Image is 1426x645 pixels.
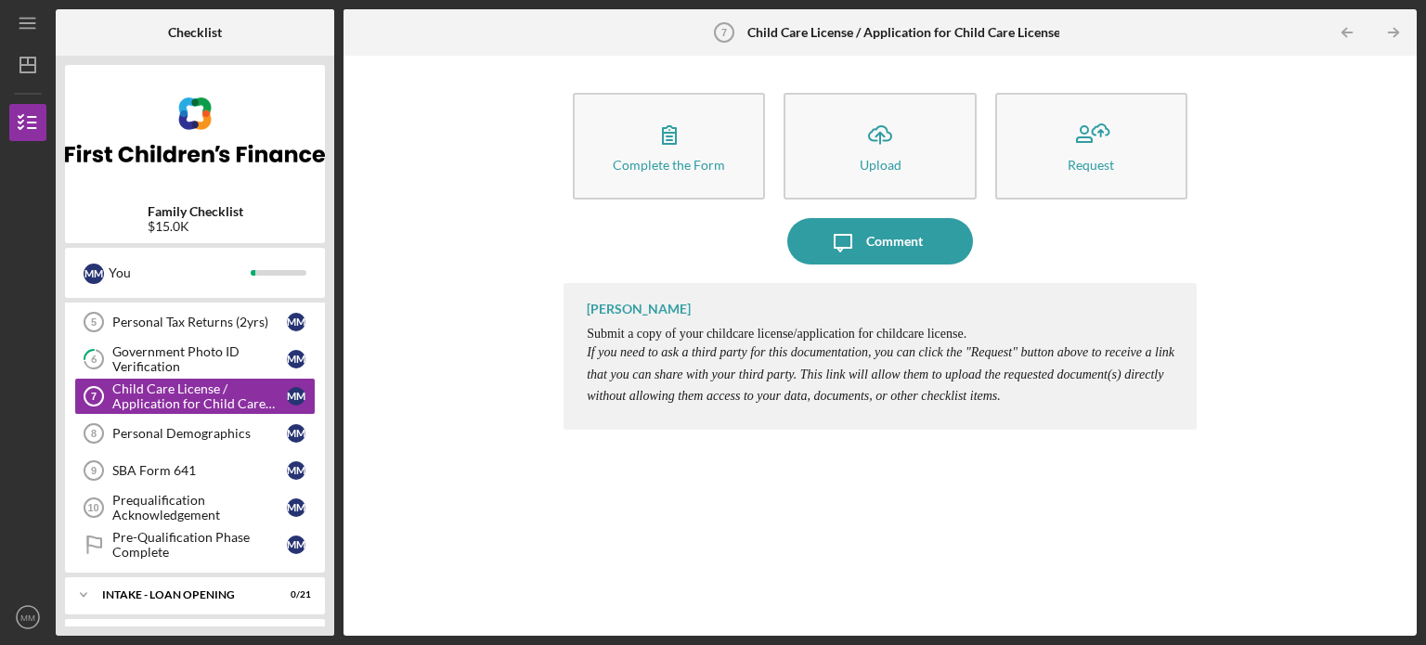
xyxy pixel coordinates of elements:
div: Personal Demographics [112,426,287,441]
div: M M [84,264,104,284]
div: M M [287,313,305,331]
div: M M [287,424,305,443]
a: 9SBA Form 641MM [74,452,316,489]
div: Personal Tax Returns (2yrs) [112,315,287,329]
button: Request [995,93,1187,200]
div: M M [287,350,305,368]
a: 7Child Care License / Application for Child Care LicenseMM [74,378,316,415]
span: Submit a copy of your childcare license/application for childcare license. [587,327,966,341]
div: INTAKE - LOAN OPENING [102,589,265,600]
div: M M [287,387,305,406]
tspan: 7 [720,27,726,38]
a: 10Prequalification AcknowledgementMM [74,489,316,526]
div: Upload [860,158,901,172]
tspan: 8 [91,428,97,439]
a: 8Personal DemographicsMM [74,415,316,452]
div: $15.0K [148,219,243,234]
a: 5Personal Tax Returns (2yrs)MM [74,303,316,341]
tspan: 6 [91,354,97,366]
div: M M [287,535,305,554]
button: Comment [787,218,973,264]
button: Complete the Form [573,93,765,200]
a: Pre-Qualification Phase CompleteMM [74,526,316,563]
a: 6Government Photo ID VerificationMM [74,341,316,378]
tspan: 7 [91,391,97,402]
div: SBA Form 641 [112,463,287,478]
div: M M [287,461,305,480]
div: Request [1068,158,1114,172]
div: 0 / 21 [278,589,311,600]
div: Child Care License / Application for Child Care License [112,381,287,411]
b: Child Care License / Application for Child Care License [747,25,1060,40]
tspan: 9 [91,465,97,476]
tspan: 10 [87,502,98,513]
div: Government Photo ID Verification [112,344,287,374]
span: ​ [587,345,1174,403]
button: Upload [784,93,976,200]
div: M M [287,498,305,517]
div: [PERSON_NAME] [587,302,691,316]
div: Comment [866,218,923,264]
div: Prequalification Acknowledgement [112,493,287,522]
em: If you need to ask a third party for this documentation, you can click the "Request" button above... [587,345,1174,403]
b: Family Checklist [148,204,243,219]
img: Product logo [65,74,325,186]
text: MM [20,613,35,623]
div: You [109,257,251,289]
button: MM [9,599,46,636]
div: Pre-Qualification Phase Complete [112,530,287,560]
div: Complete the Form [613,158,725,172]
tspan: 5 [91,316,97,328]
b: Checklist [168,25,222,40]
